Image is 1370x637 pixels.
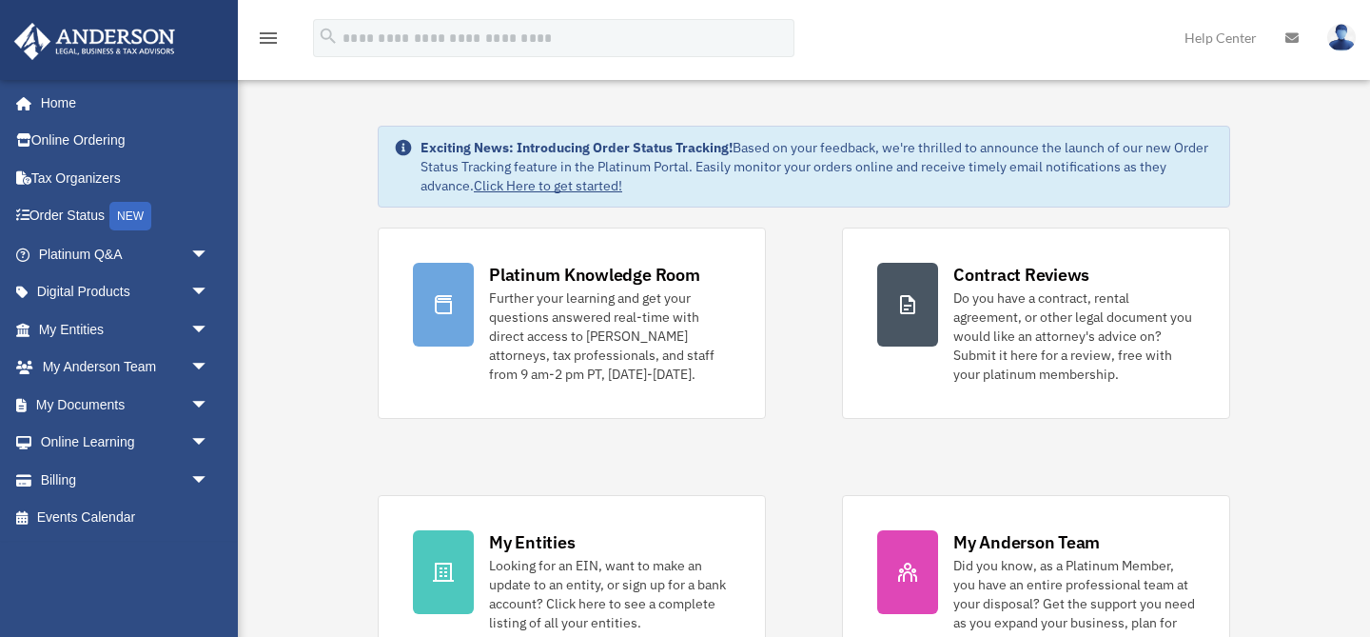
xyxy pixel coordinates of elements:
img: User Pic [1327,24,1356,51]
span: arrow_drop_down [190,461,228,500]
a: Click Here to get started! [474,177,622,194]
strong: Exciting News: Introducing Order Status Tracking! [421,139,733,156]
span: arrow_drop_down [190,235,228,274]
a: Home [13,84,228,122]
div: My Entities [489,530,575,554]
span: arrow_drop_down [190,310,228,349]
a: Contract Reviews Do you have a contract, rental agreement, or other legal document you would like... [842,228,1230,419]
a: My Anderson Teamarrow_drop_down [13,348,238,387]
a: Platinum Q&Aarrow_drop_down [13,235,238,273]
a: Events Calendar [13,499,238,537]
a: Online Learningarrow_drop_down [13,424,238,462]
a: Digital Productsarrow_drop_down [13,273,238,311]
a: My Entitiesarrow_drop_down [13,310,238,348]
div: Platinum Knowledge Room [489,263,700,287]
div: Contract Reviews [953,263,1089,287]
div: NEW [109,202,151,230]
i: menu [257,27,280,50]
img: Anderson Advisors Platinum Portal [9,23,181,60]
a: Order StatusNEW [13,197,238,236]
div: My Anderson Team [953,530,1100,554]
span: arrow_drop_down [190,424,228,463]
a: menu [257,33,280,50]
div: Looking for an EIN, want to make an update to an entity, or sign up for a bank account? Click her... [489,556,731,632]
div: Do you have a contract, rental agreement, or other legal document you would like an attorney's ad... [953,289,1195,384]
a: Platinum Knowledge Room Further your learning and get your questions answered real-time with dire... [378,228,766,419]
a: Online Ordering [13,122,238,160]
span: arrow_drop_down [190,348,228,388]
span: arrow_drop_down [190,273,228,312]
a: Billingarrow_drop_down [13,461,238,499]
a: Tax Organizers [13,159,238,197]
span: arrow_drop_down [190,386,228,425]
i: search [318,26,339,47]
div: Based on your feedback, we're thrilled to announce the launch of our new Order Status Tracking fe... [421,138,1214,195]
a: My Documentsarrow_drop_down [13,386,238,424]
div: Further your learning and get your questions answered real-time with direct access to [PERSON_NAM... [489,289,731,384]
